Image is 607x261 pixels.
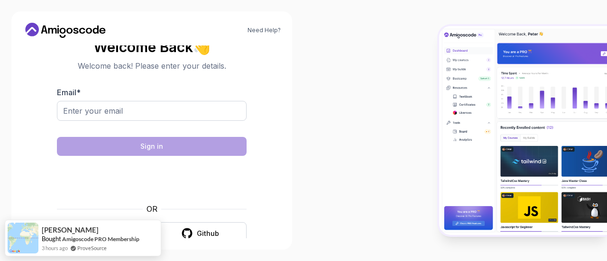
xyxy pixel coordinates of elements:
h2: Welcome Back [57,39,247,54]
label: Email * [57,88,81,97]
div: Sign in [140,142,163,151]
a: Need Help? [248,27,281,34]
p: OR [147,203,157,215]
iframe: Widget containing checkbox for hCaptcha security challenge [80,162,223,198]
a: Amigoscode PRO Membership [62,235,139,243]
button: Sign in [57,137,247,156]
a: ProveSource [77,244,107,252]
span: 3 hours ago [42,244,68,252]
span: [PERSON_NAME] [42,226,99,234]
span: 👋 [192,37,213,57]
button: Github [154,222,247,244]
p: Welcome back! Please enter your details. [57,60,247,72]
img: Amigoscode Dashboard [439,26,607,235]
div: Github [197,229,219,238]
a: Home link [23,23,108,38]
input: Enter your email [57,101,247,121]
span: Bought [42,235,61,243]
img: provesource social proof notification image [8,223,38,253]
